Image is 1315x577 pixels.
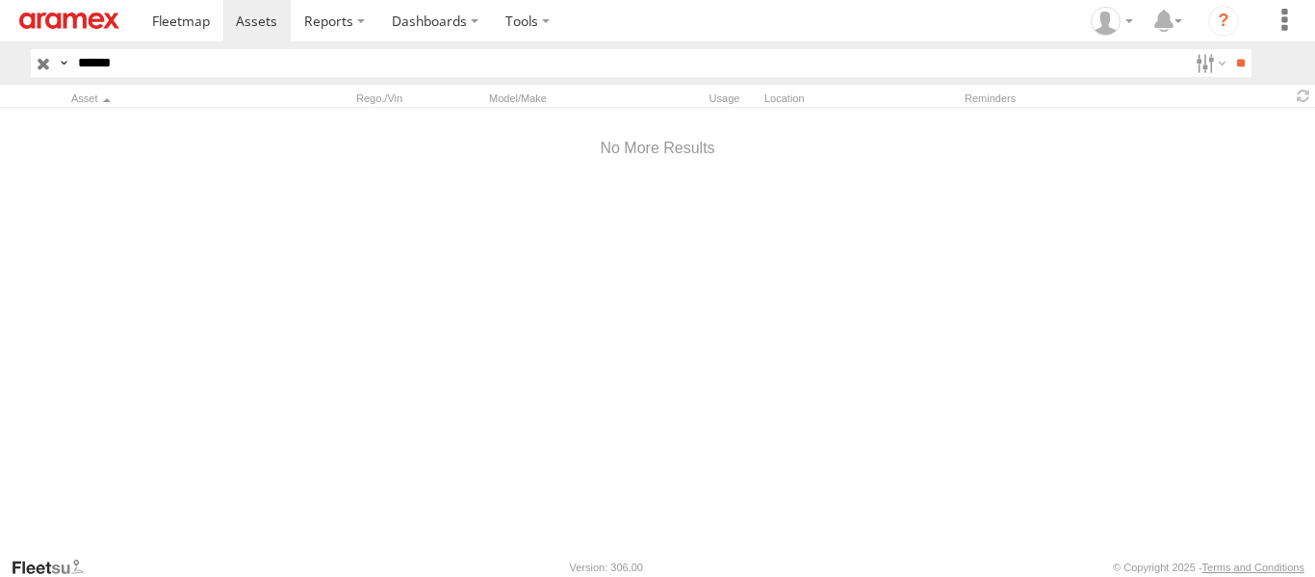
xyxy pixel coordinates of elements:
label: Search Query [56,49,71,77]
a: Terms and Conditions [1202,562,1304,573]
div: Model/Make [489,92,633,105]
div: Reminders [965,92,1136,105]
i: ? [1208,6,1239,37]
label: Search Filter Options [1188,49,1229,77]
a: Visit our Website [11,558,99,577]
div: Mazen Siblini [1084,7,1140,36]
img: aramex-logo.svg [19,13,119,29]
span: Refresh [1292,87,1315,105]
div: © Copyright 2025 - [1113,562,1304,573]
div: Location [764,92,957,105]
div: Usage [641,92,757,105]
div: Version: 306.00 [570,562,643,573]
div: Rego./Vin [356,92,481,105]
div: Click to Sort [71,92,264,105]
